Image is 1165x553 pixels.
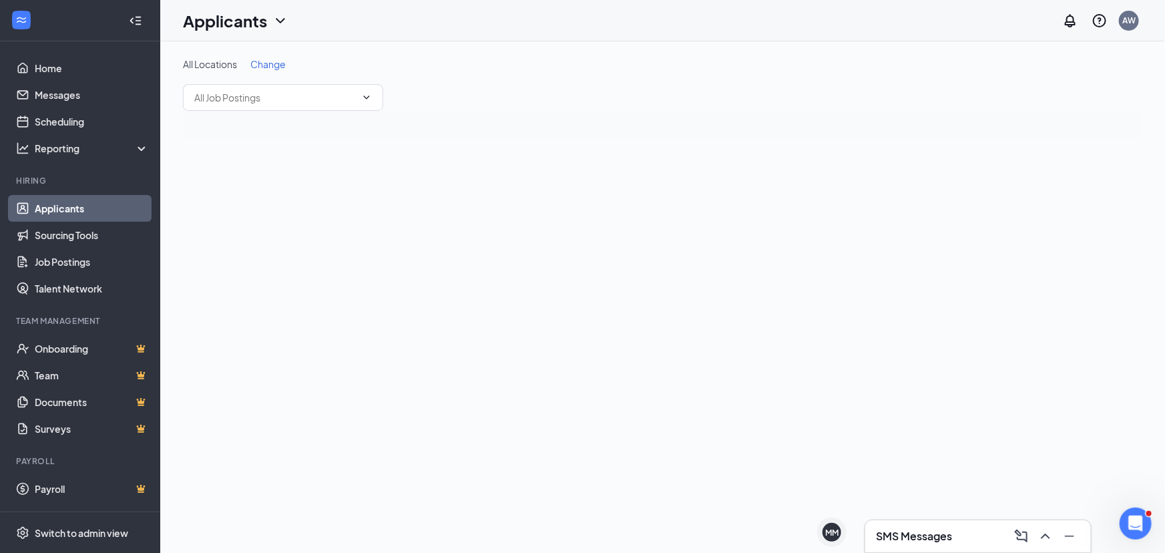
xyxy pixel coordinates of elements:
[1037,528,1054,544] svg: ChevronUp
[1122,15,1136,26] div: AW
[35,526,128,540] div: Switch to admin view
[1011,526,1032,547] button: ComposeMessage
[183,58,237,70] span: All Locations
[15,13,28,27] svg: WorkstreamLogo
[16,455,146,467] div: Payroll
[35,222,149,248] a: Sourcing Tools
[1035,526,1056,547] button: ChevronUp
[35,142,150,155] div: Reporting
[35,248,149,275] a: Job Postings
[1120,508,1152,540] iframe: Intercom live chat
[1059,526,1080,547] button: Minimize
[1092,13,1108,29] svg: QuestionInfo
[825,527,839,538] div: MM
[16,175,146,186] div: Hiring
[35,415,149,442] a: SurveysCrown
[35,476,149,502] a: PayrollCrown
[876,529,952,544] h3: SMS Messages
[35,389,149,415] a: DocumentsCrown
[35,362,149,389] a: TeamCrown
[194,90,356,105] input: All Job Postings
[183,9,267,32] h1: Applicants
[35,275,149,302] a: Talent Network
[1013,528,1029,544] svg: ComposeMessage
[16,142,29,155] svg: Analysis
[250,58,286,70] span: Change
[129,14,142,27] svg: Collapse
[35,335,149,362] a: OnboardingCrown
[35,55,149,81] a: Home
[1062,13,1078,29] svg: Notifications
[361,92,372,103] svg: ChevronDown
[272,13,288,29] svg: ChevronDown
[16,526,29,540] svg: Settings
[1062,528,1078,544] svg: Minimize
[16,315,146,327] div: Team Management
[35,195,149,222] a: Applicants
[35,108,149,135] a: Scheduling
[35,81,149,108] a: Messages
